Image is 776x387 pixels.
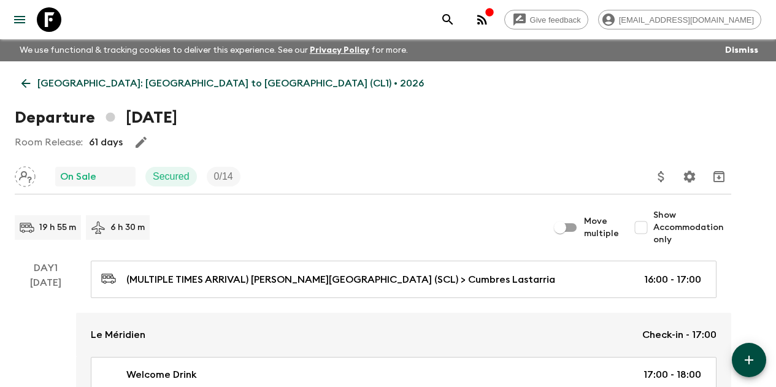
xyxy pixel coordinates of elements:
[649,164,674,189] button: Update Price, Early Bird Discount and Costs
[15,170,36,180] span: Assign pack leader
[91,328,145,342] p: Le Méridien
[677,164,702,189] button: Settings
[153,169,190,184] p: Secured
[126,272,555,287] p: (MULTIPLE TIMES ARRIVAL) [PERSON_NAME][GEOGRAPHIC_DATA] (SCL) > Cumbres Lastarria
[91,261,716,298] a: (MULTIPLE TIMES ARRIVAL) [PERSON_NAME][GEOGRAPHIC_DATA] (SCL) > Cumbres Lastarria16:00 - 17:00
[584,215,619,240] span: Move multiple
[76,313,731,357] a: Le MéridienCheck-in - 17:00
[436,7,460,32] button: search adventures
[126,367,197,382] p: Welcome Drink
[653,209,731,246] span: Show Accommodation only
[310,46,369,55] a: Privacy Policy
[15,39,413,61] p: We use functional & tracking cookies to deliver this experience. See our for more.
[207,167,240,186] div: Trip Fill
[598,10,761,29] div: [EMAIL_ADDRESS][DOMAIN_NAME]
[39,221,76,234] p: 19 h 55 m
[504,10,588,29] a: Give feedback
[707,164,731,189] button: Archive (Completed, Cancelled or Unsynced Departures only)
[145,167,197,186] div: Secured
[7,7,32,32] button: menu
[110,221,145,234] p: 6 h 30 m
[642,328,716,342] p: Check-in - 17:00
[523,15,588,25] span: Give feedback
[214,169,233,184] p: 0 / 14
[60,169,96,184] p: On Sale
[37,76,424,91] p: [GEOGRAPHIC_DATA]: [GEOGRAPHIC_DATA] to [GEOGRAPHIC_DATA] (CL1) • 2026
[15,71,431,96] a: [GEOGRAPHIC_DATA]: [GEOGRAPHIC_DATA] to [GEOGRAPHIC_DATA] (CL1) • 2026
[612,15,761,25] span: [EMAIL_ADDRESS][DOMAIN_NAME]
[15,105,177,130] h1: Departure [DATE]
[722,42,761,59] button: Dismiss
[643,367,701,382] p: 17:00 - 18:00
[15,135,83,150] p: Room Release:
[89,135,123,150] p: 61 days
[644,272,701,287] p: 16:00 - 17:00
[15,261,76,275] p: Day 1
